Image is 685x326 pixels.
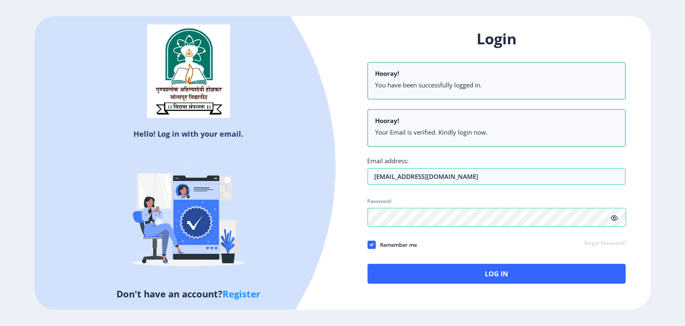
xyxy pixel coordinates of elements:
h1: Login [368,29,626,49]
label: Password: [368,198,392,205]
b: Hooray! [375,116,399,125]
span: Remember me [376,240,417,250]
input: Email address [368,168,626,185]
img: sulogo.png [147,24,230,118]
button: Log In [368,264,626,284]
img: Verified-rafiki.svg [116,142,261,287]
label: Email address: [368,157,409,165]
a: Forgot Password? [584,240,626,247]
li: You have been successfully logged in. [375,81,618,89]
a: Register [223,287,260,300]
h5: Don't have an account? [41,287,336,300]
b: Hooray! [375,69,399,77]
li: Your Email is verified. Kindly login now. [375,128,618,136]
